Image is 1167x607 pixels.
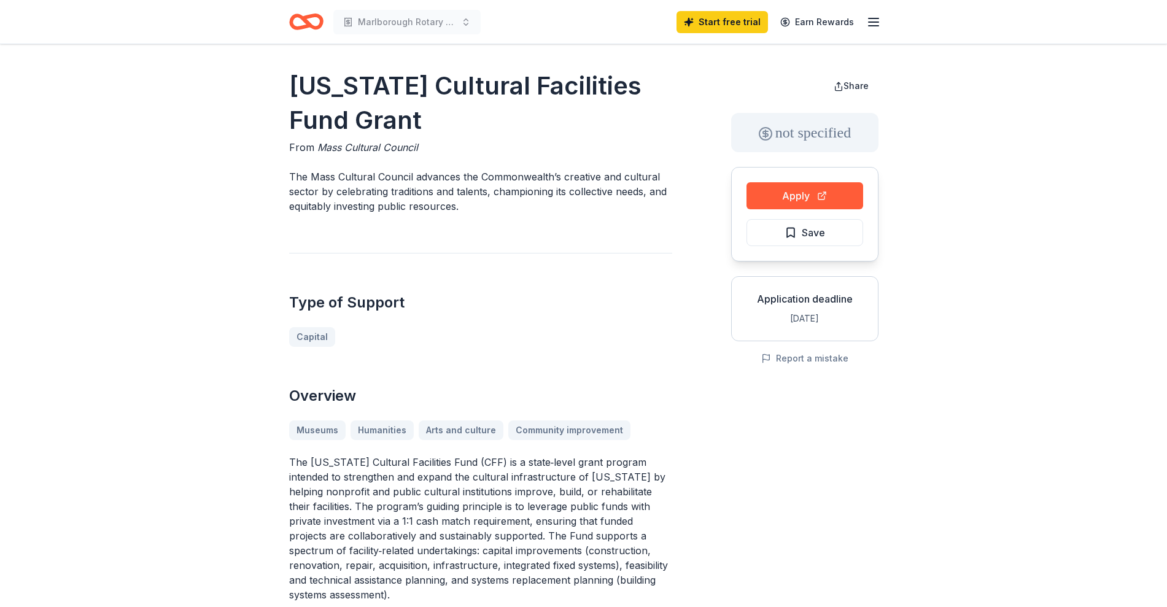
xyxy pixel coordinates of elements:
a: Capital [289,327,335,347]
button: Report a mistake [761,351,848,366]
button: Save [746,219,863,246]
span: Marlborough Rotary Club [358,15,456,29]
div: [DATE] [742,311,868,326]
a: Start free trial [677,11,768,33]
div: not specified [731,113,878,152]
span: Share [843,80,869,91]
a: Earn Rewards [773,11,861,33]
h2: Overview [289,386,672,406]
button: Apply [746,182,863,209]
h2: Type of Support [289,293,672,312]
a: Home [289,7,324,36]
span: Mass Cultural Council [317,141,418,153]
span: Save [802,225,825,241]
button: Marlborough Rotary Club [333,10,481,34]
h1: [US_STATE] Cultural Facilities Fund Grant [289,69,672,137]
p: The Mass Cultural Council advances the Commonwealth’s creative and cultural sector by celebrating... [289,169,672,214]
button: Share [824,74,878,98]
div: From [289,140,672,155]
p: The [US_STATE] Cultural Facilities Fund (CFF) is a state‑level grant program intended to strength... [289,455,672,602]
div: Application deadline [742,292,868,306]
